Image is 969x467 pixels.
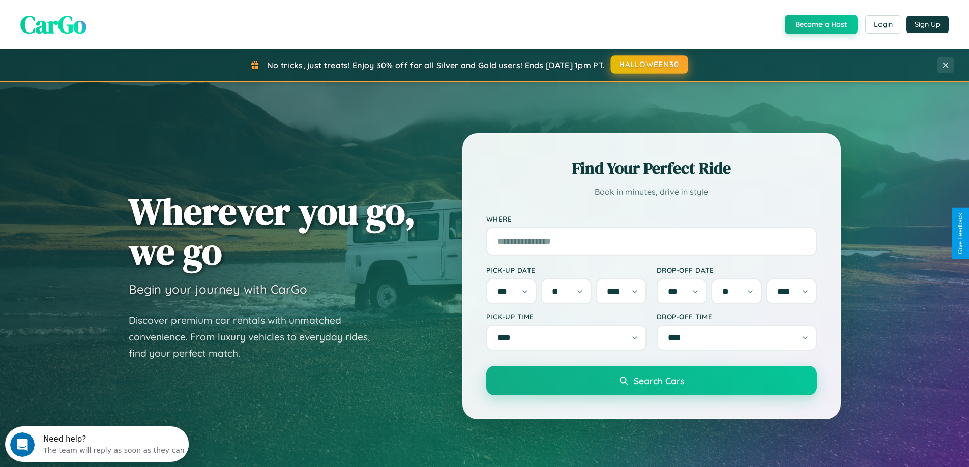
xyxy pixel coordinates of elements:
[129,282,307,297] h3: Begin your journey with CarGo
[657,312,817,321] label: Drop-off Time
[38,9,180,17] div: Need help?
[129,191,416,271] h1: Wherever you go, we go
[611,55,688,74] button: HALLOWEEN30
[129,312,383,362] p: Discover premium car rentals with unmatched convenience. From luxury vehicles to everyday rides, ...
[4,4,189,32] div: Open Intercom Messenger
[634,375,684,386] span: Search Cars
[486,312,647,321] label: Pick-up Time
[486,157,817,179] h2: Find Your Perfect Ride
[486,184,817,199] p: Book in minutes, drive in style
[957,213,964,254] div: Give Feedback
[5,426,189,462] iframe: Intercom live chat discovery launcher
[906,16,949,33] button: Sign Up
[486,266,647,274] label: Pick-up Date
[785,15,858,34] button: Become a Host
[486,366,817,395] button: Search Cars
[657,266,817,274] label: Drop-off Date
[20,8,86,41] span: CarGo
[10,432,35,457] iframe: Intercom live chat
[865,15,901,34] button: Login
[486,214,817,223] label: Where
[267,60,605,70] span: No tricks, just treats! Enjoy 30% off for all Silver and Gold users! Ends [DATE] 1pm PT.
[38,17,180,27] div: The team will reply as soon as they can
